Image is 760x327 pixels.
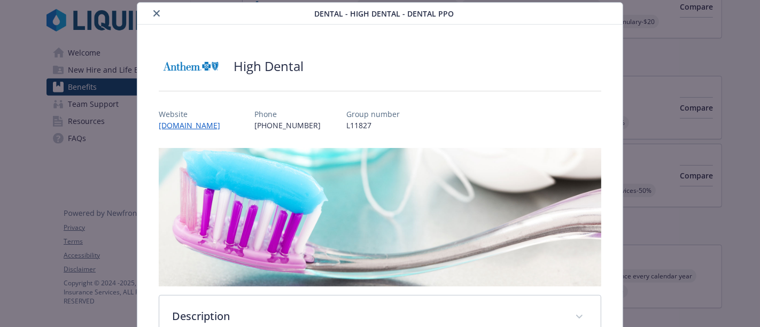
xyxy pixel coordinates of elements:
[315,8,454,19] span: Dental - High Dental - Dental PPO
[346,108,400,120] p: Group number
[150,7,163,20] button: close
[346,120,400,131] p: L11827
[172,308,562,324] p: Description
[159,120,229,130] a: [DOMAIN_NAME]
[159,108,229,120] p: Website
[254,120,321,131] p: [PHONE_NUMBER]
[159,148,601,286] img: banner
[254,108,321,120] p: Phone
[159,50,223,82] img: Anthem Blue Cross
[234,57,304,75] h2: High Dental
